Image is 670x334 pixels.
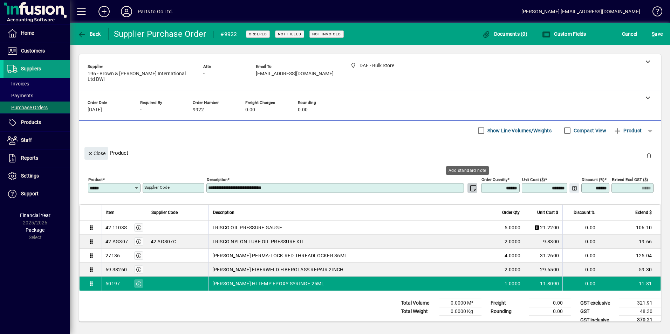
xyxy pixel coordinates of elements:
[114,28,206,40] div: Supplier Purchase Order
[496,277,524,291] td: 1.0000
[562,277,599,291] td: 0.00
[619,316,661,325] td: 370.21
[524,221,562,235] td: 21.2200
[572,127,606,134] label: Compact View
[641,147,657,164] button: Delete
[397,299,439,307] td: Total Volume
[21,173,39,179] span: Settings
[213,209,234,216] span: Description
[79,140,661,166] div: Product
[569,183,579,193] button: Change Price Levels
[26,227,45,233] span: Package
[599,221,661,235] td: 106.10
[212,238,305,245] span: TRISCO NYLON TUBE OIL PRESSURE KIT
[312,32,341,36] span: Not Invoiced
[582,177,604,182] mat-label: Discount (%)
[650,28,664,40] button: Save
[106,209,115,216] span: Item
[84,147,108,160] button: Close
[4,114,70,131] a: Products
[21,48,45,54] span: Customers
[577,316,619,325] td: GST inclusive
[83,150,110,156] app-page-header-button: Close
[212,280,324,287] span: [PERSON_NAME] HI TEMP EPOXY SYRINGE 25ML
[4,185,70,203] a: Support
[482,31,527,37] span: Documents (0)
[105,238,128,245] div: 42 AG307
[115,5,138,18] button: Profile
[610,124,645,137] button: Product
[480,28,529,40] button: Documents (0)
[203,71,205,77] span: -
[70,28,109,40] app-page-header-button: Back
[207,177,227,182] mat-label: Description
[21,30,34,36] span: Home
[635,209,652,216] span: Extend $
[439,299,481,307] td: 0.0000 M³
[88,177,103,182] mat-label: Product
[487,307,529,316] td: Rounding
[140,107,142,113] span: -
[537,209,558,216] span: Unit Cost $
[88,71,193,82] span: 196 - Brown & [PERSON_NAME] International Ltd BWI
[147,235,208,249] td: 42 AG307C
[4,42,70,60] a: Customers
[574,209,595,216] span: Discount %
[562,235,599,249] td: 0.00
[7,81,29,86] span: Invoices
[77,31,101,37] span: Back
[105,224,127,231] div: 42 1103S
[542,31,586,37] span: Custom Fields
[599,235,661,249] td: 19.66
[577,299,619,307] td: GST exclusive
[620,28,639,40] button: Cancel
[496,263,524,277] td: 2.0000
[245,107,255,113] span: 0.00
[619,307,661,316] td: 48.30
[562,221,599,235] td: 0.00
[7,105,48,110] span: Purchase Orders
[212,224,282,231] span: TRISCO OIL PRESSURE GAUGE
[524,263,562,277] td: 29.6500
[613,125,642,136] span: Product
[529,307,571,316] td: 0.00
[529,299,571,307] td: 0.00
[524,249,562,263] td: 31.2600
[4,25,70,42] a: Home
[4,167,70,185] a: Settings
[652,28,663,40] span: ave
[397,307,439,316] td: Total Weight
[249,32,267,36] span: Ordered
[87,148,105,159] span: Close
[105,266,127,273] div: 69 38260
[21,191,39,196] span: Support
[21,119,41,125] span: Products
[278,32,301,36] span: Not Filled
[212,266,344,273] span: [PERSON_NAME] FIBERWELD FIBERGLASS REPAIR 2INCH
[4,132,70,149] a: Staff
[20,213,50,218] span: Financial Year
[212,252,348,259] span: [PERSON_NAME] PERMA-LOCK RED THREADLOCKER 36ML
[487,299,529,307] td: Freight
[562,249,599,263] td: 0.00
[446,166,489,175] div: Add standard note
[298,107,308,113] span: 0.00
[21,155,38,161] span: Reports
[647,1,661,24] a: Knowledge Base
[88,107,102,113] span: [DATE]
[599,249,661,263] td: 125.04
[524,235,562,249] td: 9.8300
[7,93,33,98] span: Payments
[486,127,552,134] label: Show Line Volumes/Weights
[496,249,524,263] td: 4.0000
[21,66,41,71] span: Suppliers
[4,149,70,167] a: Reports
[105,280,120,287] div: 50197
[481,177,507,182] mat-label: Order Quantity
[256,71,334,77] span: [EMAIL_ADDRESS][DOMAIN_NAME]
[105,252,120,259] div: 27136
[439,307,481,316] td: 0.0000 Kg
[599,263,661,277] td: 59.30
[151,209,178,216] span: Supplier Code
[577,307,619,316] td: GST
